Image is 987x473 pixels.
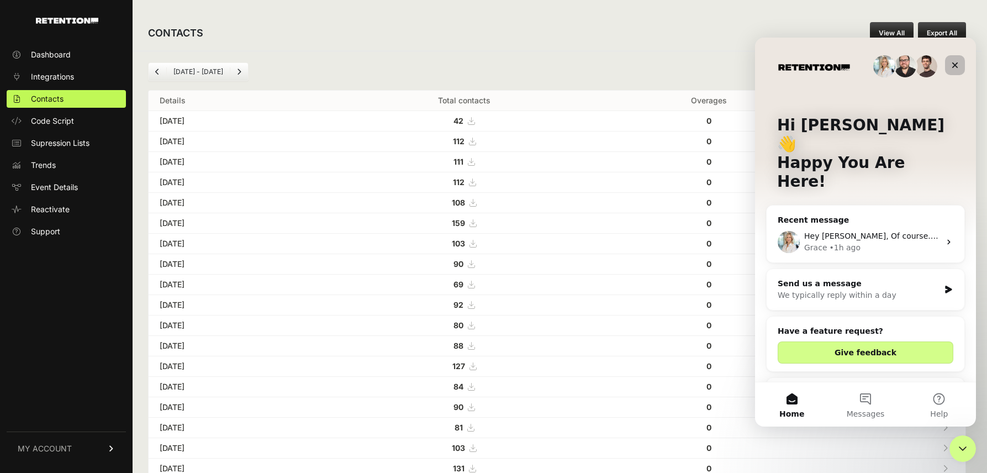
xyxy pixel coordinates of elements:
a: 111 [453,157,474,166]
span: Code Script [31,115,74,127]
strong: 0 [706,443,711,453]
strong: 0 [706,464,711,473]
h2: Have a feature request? [23,288,198,299]
td: [DATE] [149,111,326,132]
td: [DATE] [149,418,326,438]
td: [DATE] [149,295,326,316]
strong: 0 [706,341,711,350]
strong: 92 [453,300,463,309]
strong: 103 [452,443,465,453]
td: [DATE] [149,336,326,356]
button: Give feedback [23,304,198,326]
td: [DATE] [149,316,326,336]
a: 90 [453,402,474,412]
iframe: Intercom live chat [755,38,976,427]
td: [DATE] [149,377,326,397]
div: We typically reply within a day [23,252,184,264]
div: Close [190,18,210,38]
strong: 0 [706,218,711,228]
div: • 1h ago [75,204,106,216]
strong: 111 [453,157,463,166]
a: 92 [453,300,474,309]
span: Messages [92,372,130,380]
a: 80 [453,320,474,330]
span: Contacts [31,93,64,104]
strong: 90 [453,259,463,269]
a: View All [870,22,914,44]
strong: 159 [452,218,465,228]
strong: 81 [455,423,463,432]
a: Integrations [7,68,126,86]
td: [DATE] [149,356,326,377]
strong: 69 [453,280,463,289]
a: Contacts [7,90,126,108]
strong: 0 [706,116,711,125]
td: [DATE] [149,132,326,152]
td: [DATE] [149,234,326,254]
td: [DATE] [149,397,326,418]
td: [DATE] [149,275,326,295]
button: Help [147,345,221,389]
div: Grace [49,204,72,216]
td: [DATE] [149,254,326,275]
strong: 127 [452,361,465,371]
a: 127 [452,361,476,371]
a: 84 [453,382,474,391]
strong: 0 [706,239,711,248]
strong: 0 [706,177,711,187]
span: Supression Lists [31,138,89,149]
a: Event Details [7,178,126,196]
a: 108 [452,198,476,207]
a: Supression Lists [7,134,126,152]
span: Dashboard [31,49,71,60]
a: 159 [452,218,476,228]
button: Messages [73,345,147,389]
strong: 103 [452,239,465,248]
span: Home [24,372,49,380]
a: Previous [149,63,166,81]
a: 42 [453,116,474,125]
a: Code Script [7,112,126,130]
a: 81 [455,423,474,432]
strong: 0 [706,300,711,309]
strong: 0 [706,157,711,166]
strong: 88 [453,341,463,350]
th: Total contacts [326,91,602,111]
a: 103 [452,443,476,453]
a: 131 [453,464,476,473]
strong: 131 [453,464,465,473]
strong: 0 [706,320,711,330]
td: [DATE] [149,438,326,459]
strong: 0 [706,259,711,269]
a: Dashboard [7,46,126,64]
span: Help [175,372,193,380]
strong: 112 [453,136,465,146]
a: 112 [453,136,476,146]
strong: 42 [453,116,463,125]
a: 88 [453,341,474,350]
strong: 90 [453,402,463,412]
strong: 0 [706,361,711,371]
span: Reactivate [31,204,70,215]
strong: 112 [453,177,465,187]
a: 69 [453,280,474,289]
td: [DATE] [149,172,326,193]
span: MY ACCOUNT [18,443,72,454]
strong: 108 [452,198,465,207]
strong: 0 [706,136,711,146]
div: Send us a messageWe typically reply within a day [11,231,210,273]
span: Hey [PERSON_NAME], Of course. I've added our Head of Implementation [PERSON_NAME] to the thread s... [49,194,639,203]
li: [DATE] - [DATE] [166,67,230,76]
a: 112 [453,177,476,187]
img: Retention.com [36,18,98,24]
a: Reactivate [7,201,126,218]
strong: 84 [453,382,463,391]
strong: 80 [453,320,463,330]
